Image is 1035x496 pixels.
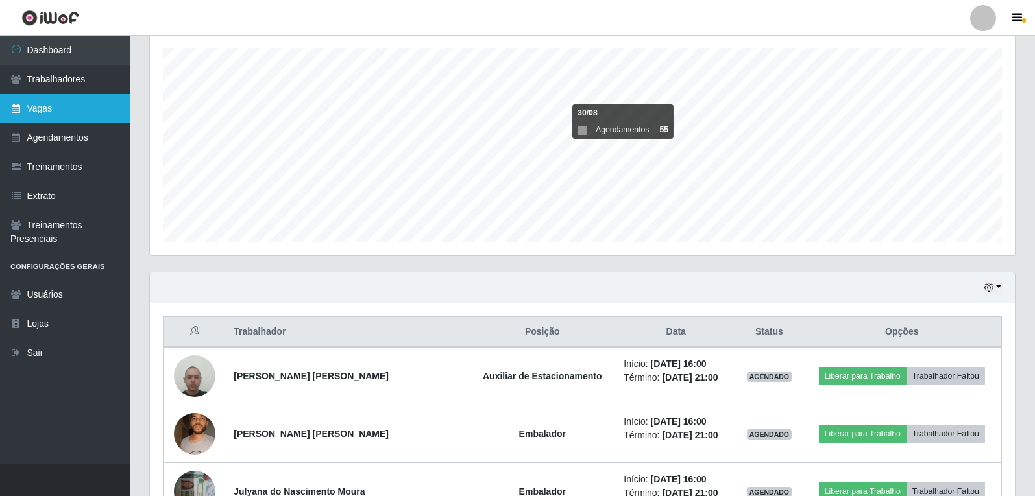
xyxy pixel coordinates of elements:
[747,429,792,440] span: AGENDADO
[747,372,792,382] span: AGENDADO
[624,473,728,486] li: Início:
[624,415,728,429] li: Início:
[662,372,718,383] time: [DATE] 21:00
[624,371,728,384] li: Término:
[519,429,566,439] strong: Embalador
[819,367,907,385] button: Liberar para Trabalho
[819,425,907,443] button: Liberar para Trabalho
[174,406,215,461] img: 1693432799936.jpeg
[469,317,616,348] th: Posição
[624,429,728,442] li: Término:
[651,474,707,484] time: [DATE] 16:00
[624,357,728,371] li: Início:
[616,317,736,348] th: Data
[21,10,79,26] img: CoreUI Logo
[803,317,1002,348] th: Opções
[736,317,802,348] th: Status
[483,371,602,381] strong: Auxiliar de Estacionamento
[907,425,985,443] button: Trabalhador Faltou
[226,317,469,348] th: Trabalhador
[907,367,985,385] button: Trabalhador Faltou
[174,348,215,403] img: 1693507860054.jpeg
[662,430,718,440] time: [DATE] 21:00
[234,429,389,439] strong: [PERSON_NAME] [PERSON_NAME]
[651,359,707,369] time: [DATE] 16:00
[651,416,707,427] time: [DATE] 16:00
[234,371,389,381] strong: [PERSON_NAME] [PERSON_NAME]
